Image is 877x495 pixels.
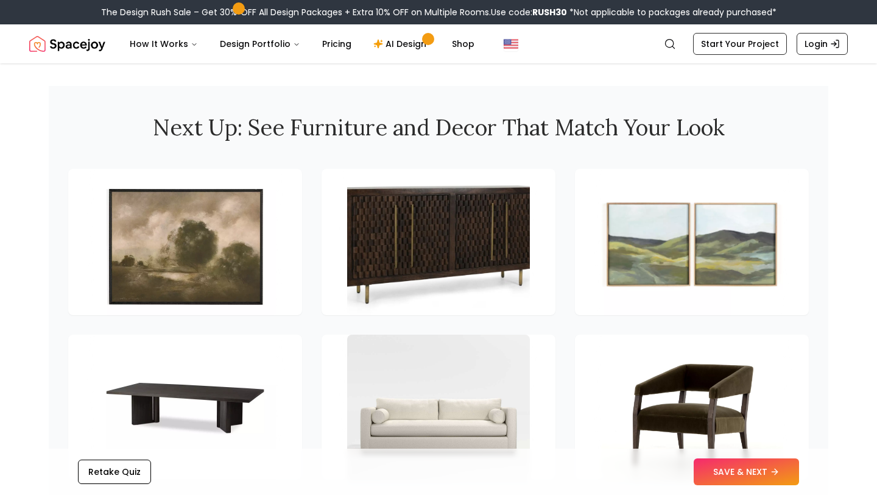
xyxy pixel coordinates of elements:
[347,169,530,315] img: Stacia 72'' Solid Wood Sideboard
[94,335,276,481] img: Huck Coffee Table
[364,32,440,56] a: AI Design
[120,32,208,56] button: How It Works
[694,458,799,485] button: SAVE & NEXT
[29,24,848,63] nav: Global
[567,6,777,18] span: *Not applicable to packages already purchased*
[78,460,151,484] button: Retake Quiz
[210,32,310,56] button: Design Portfolio
[601,169,783,315] img: Highlands
[601,335,783,481] img: Octo Olive Club Chair
[68,115,809,140] h2: Next Up: See Furniture and Decor That Match Your Look
[442,32,484,56] a: Shop
[504,37,518,51] img: United States
[347,335,530,481] img: Aris Deep Track Arm Sofa
[120,32,484,56] nav: Main
[491,6,567,18] span: Use code:
[797,33,848,55] a: Login
[29,32,105,56] a: Spacejoy
[29,32,105,56] img: Spacejoy Logo
[312,32,361,56] a: Pricing
[693,33,787,55] a: Start Your Project
[94,169,276,315] img: River Bend
[101,6,777,18] div: The Design Rush Sale – Get 30% OFF All Design Packages + Extra 10% OFF on Multiple Rooms.
[532,6,567,18] b: RUSH30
